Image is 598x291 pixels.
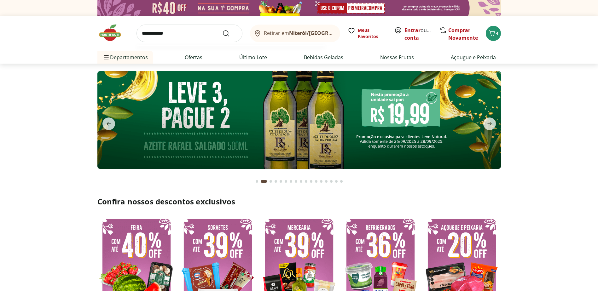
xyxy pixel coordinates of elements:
a: Açougue e Peixaria [451,54,496,61]
button: Go to page 11 from fs-carousel [309,174,314,189]
button: Go to page 6 from fs-carousel [283,174,288,189]
a: Ofertas [185,54,202,61]
button: Go to page 10 from fs-carousel [304,174,309,189]
button: Go to page 13 from fs-carousel [319,174,324,189]
span: Departamentos [102,50,148,65]
button: Retirar emNiterói/[GEOGRAPHIC_DATA] [250,25,340,42]
span: 4 [496,30,498,36]
a: Último Lote [239,54,267,61]
button: Go to page 8 from fs-carousel [293,174,299,189]
span: Meus Favoritos [358,27,387,40]
a: Comprar Novamente [448,27,478,41]
button: Go to page 12 from fs-carousel [314,174,319,189]
a: Bebidas Geladas [304,54,343,61]
a: Meus Favoritos [348,27,387,40]
a: Nossas Frutas [380,54,414,61]
button: Go to page 9 from fs-carousel [299,174,304,189]
button: Submit Search [222,30,237,37]
button: Go to page 4 from fs-carousel [273,174,278,189]
button: Go to page 15 from fs-carousel [329,174,334,189]
button: previous [97,117,120,130]
button: Go to page 14 from fs-carousel [324,174,329,189]
button: Menu [102,50,110,65]
button: Go to page 3 from fs-carousel [268,174,273,189]
button: Go to page 7 from fs-carousel [288,174,293,189]
button: Go to page 17 from fs-carousel [339,174,344,189]
h2: Confira nossos descontos exclusivos [97,197,501,207]
button: Go to page 16 from fs-carousel [334,174,339,189]
button: Carrinho [486,26,501,41]
b: Niterói/[GEOGRAPHIC_DATA] [289,30,361,37]
img: aziete [97,71,501,169]
img: Hortifruti [97,23,129,42]
button: Current page from fs-carousel [259,174,268,189]
button: next [478,117,501,130]
a: Criar conta [404,27,439,41]
span: ou [404,26,433,42]
button: Go to page 1 from fs-carousel [254,174,259,189]
span: Retirar em [264,30,334,36]
a: Entrar [404,27,421,34]
button: Go to page 5 from fs-carousel [278,174,283,189]
input: search [136,25,242,42]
